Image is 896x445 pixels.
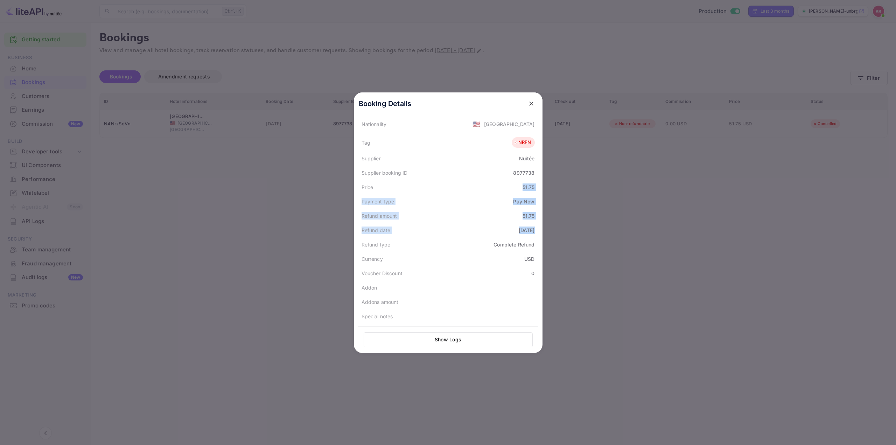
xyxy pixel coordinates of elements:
[472,118,481,130] span: United States
[519,155,535,162] div: Nuitée
[362,298,399,306] div: Addons amount
[359,98,412,109] p: Booking Details
[513,198,534,205] div: Pay Now
[513,169,534,176] div: 8977738
[362,212,397,220] div: Refund amount
[362,313,393,320] div: Special notes
[362,139,370,146] div: Tag
[519,227,535,234] div: [DATE]
[525,97,538,110] button: close
[493,241,534,248] div: Complete Refund
[513,139,531,146] div: NRFN
[362,227,391,234] div: Refund date
[364,332,533,347] button: Show Logs
[523,183,535,191] div: 51.75
[362,241,391,248] div: Refund type
[362,183,373,191] div: Price
[362,198,394,205] div: Payment type
[362,284,377,291] div: Addon
[362,155,381,162] div: Supplier
[362,169,408,176] div: Supplier booking ID
[362,255,383,263] div: Currency
[484,120,535,128] div: [GEOGRAPHIC_DATA]
[362,270,402,277] div: Voucher Discount
[524,255,534,263] div: USD
[523,212,535,220] div: 51.75
[531,270,534,277] div: 0
[362,120,387,128] div: Nationality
